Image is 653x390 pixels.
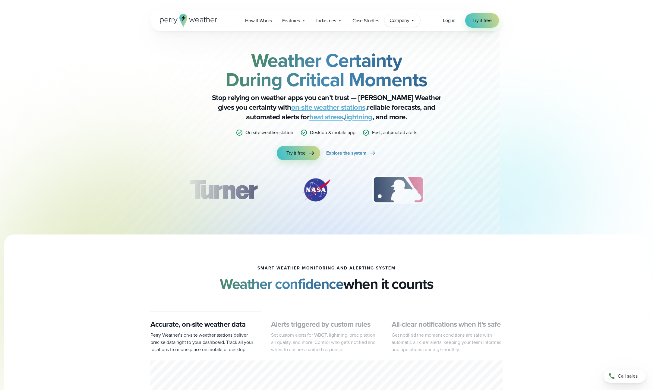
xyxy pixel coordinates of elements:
[459,175,507,205] img: PGA.svg
[443,17,456,24] a: Log in
[257,266,396,271] h1: smart weather monitoring and alerting system
[150,332,261,353] p: Perry Weather’s on-site weather stations deliver precise data right to your dashboard. Track all ...
[220,275,433,292] h2: when it counts
[240,14,277,27] a: How it Works
[392,319,503,329] h3: All-clear notifications when it’s safe
[310,129,355,136] p: Desktop & mobile app
[472,17,492,24] span: Try it free
[286,149,306,157] span: Try it free
[181,175,266,205] div: 1 of 12
[372,129,417,136] p: Fast, automated alerts
[271,332,382,353] p: Set custom alerts for WBGT, lightning, precipitation, air quality, and more. Control who gets not...
[271,319,382,329] h3: Alerts triggered by custom rules
[316,17,336,24] span: Industries
[245,129,293,136] p: On-site weather station
[352,17,379,24] span: Case Studies
[282,17,300,24] span: Features
[181,175,472,208] div: slideshow
[326,146,376,160] a: Explore the system
[150,319,261,329] h3: Accurate, on-site weather data
[326,149,366,157] span: Explore the system
[277,146,320,160] a: Try it free
[245,17,272,24] span: How it Works
[291,102,367,113] a: on-site weather stations,
[295,175,337,205] img: NASA.svg
[390,17,409,24] span: Company
[366,175,430,205] div: 3 of 12
[309,112,343,122] a: heat stress
[604,370,646,383] a: Call sales
[465,13,499,28] a: Try it free
[345,112,372,122] a: lightning
[226,46,427,94] strong: Weather Certainty During Critical Moments
[181,175,266,205] img: Turner-Construction_1.svg
[220,273,343,294] strong: Weather confidence
[618,373,638,380] span: Call sales
[206,93,447,122] p: Stop relying on weather apps you can’t trust — [PERSON_NAME] Weather gives you certainty with rel...
[392,332,503,353] p: Get notified the moment conditions are safe with automatic all-clear alerts, keeping your team in...
[366,175,430,205] img: MLB.svg
[347,14,384,27] a: Case Studies
[295,175,337,205] div: 2 of 12
[459,175,507,205] div: 4 of 12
